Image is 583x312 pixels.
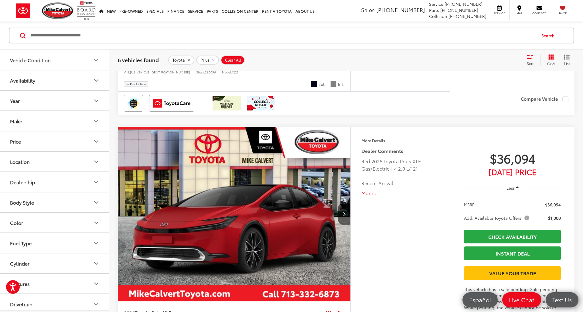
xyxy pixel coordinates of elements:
[93,280,100,287] div: Features
[10,159,30,164] div: Location
[0,274,110,293] button: FeaturesFeatures
[548,215,561,221] span: $1,000
[10,220,23,226] div: Color
[93,199,100,206] div: Body Style
[0,172,110,192] button: DealershipDealership
[10,301,32,307] div: Drivetrain
[10,179,35,185] div: Dealership
[464,246,561,260] a: Instant Deal
[549,296,575,304] span: Text Us
[493,11,506,15] span: Service
[10,77,35,83] div: Availability
[464,215,530,221] span: Add. Available Toyota Offers:
[205,70,216,74] span: 260096
[0,213,110,232] button: ColorColor
[150,96,193,110] img: ToyotaCare Mike Calvert Toyota Houston TX
[0,253,110,273] button: CylinderCylinder
[440,7,478,13] span: [PHONE_NUMBER]
[532,11,546,15] span: Contact
[448,13,486,19] span: [PHONE_NUMBER]
[221,56,245,65] button: Clear All
[196,56,219,65] button: remove Prius
[93,97,100,104] div: Year
[10,281,30,287] div: Features
[464,202,476,208] span: MSRP:
[506,296,537,304] span: Live Chat
[93,300,100,308] div: Drivetrain
[172,58,185,63] span: Toyota
[225,58,241,63] span: Clear All
[0,131,110,151] button: PricePrice
[93,178,100,186] div: Dealership
[222,70,232,74] span: Model:
[506,185,515,191] span: Less
[118,127,351,302] img: 2026 Toyota Prius XLE FWD
[93,239,100,247] div: Fuel Type
[556,11,569,15] span: Saved
[464,151,561,166] span: $36,094
[464,215,531,221] button: Add. Available Toyota Offers:
[42,2,74,19] img: Mike Calvert Toyota
[10,98,20,103] div: Year
[118,127,351,301] div: 2026 Toyota Prius XLE 0
[200,58,210,63] span: Prius
[10,199,34,205] div: Body Style
[564,61,570,66] span: List
[513,11,526,15] span: Map
[376,6,425,14] span: [PHONE_NUMBER]
[93,158,100,165] div: Location
[545,202,561,208] span: $36,094
[464,169,561,175] span: [DATE] PRICE
[547,61,555,66] span: Grid
[338,81,344,87] span: Int.
[93,77,100,84] div: Availability
[93,219,100,226] div: Color
[464,230,561,243] a: Check Availability
[10,57,51,63] div: Vehicle Condition
[10,240,32,246] div: Fuel Type
[524,54,540,66] button: Select sort value
[361,147,439,154] h5: Dealer Comments
[338,203,350,225] button: Next image
[464,266,561,280] a: Value Your Trade
[330,81,336,87] span: Lt. Gray
[30,28,536,43] input: Search by Make, Model, or Keyword
[118,56,159,63] span: 6 vehicles found
[130,70,190,74] span: [US_VEHICLE_IDENTIFICATION_NUMBER]
[168,56,194,65] button: remove Toyota
[247,96,275,110] img: /static/brand-toyota/National_Assets/toyota-college-grad.jpeg?height=48
[213,96,241,110] img: /static/brand-toyota/National_Assets/toyota-military-rebate.jpeg?height=48
[125,96,142,110] img: Toyota Safety Sense Mike Calvert Toyota Houston TX
[445,1,482,7] span: [PHONE_NUMBER]
[10,138,21,144] div: Price
[429,7,439,13] span: Parts
[462,292,498,307] a: Español
[0,50,110,70] button: Vehicle ConditionVehicle Condition
[502,292,541,307] a: Live Chat
[196,70,205,74] span: Stock:
[429,1,443,7] span: Service
[0,91,110,110] button: YearYear
[361,190,439,197] button: More...
[232,70,239,74] span: 1223
[0,233,110,253] button: Fuel TypeFuel Type
[118,127,351,301] a: 2026 Toyota Prius XLE FWD2026 Toyota Prius XLE FWD2026 Toyota Prius XLE FWD2026 Toyota Prius XLE FWD
[559,54,574,66] button: List View
[527,61,534,66] span: Sort
[0,111,110,131] button: MakeMake
[546,292,578,307] a: Text Us
[361,6,375,14] span: Sales
[521,96,568,102] label: Compare Vehicle
[319,81,326,87] span: Ext.
[0,70,110,90] button: AvailabilityAvailability
[126,83,146,86] span: In Production
[429,13,447,19] span: Collision
[503,182,522,193] button: Less
[311,81,317,87] span: Midnight Black Metallic
[466,296,494,304] span: Español
[124,70,130,74] span: VIN:
[93,56,100,64] div: Vehicle Condition
[361,158,439,187] div: Red 2026 Toyota Prius XLE Gas/Electric I-4 2.0 L/121 Recent Arrival!
[361,138,439,143] h4: More Details
[93,260,100,267] div: Cylinder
